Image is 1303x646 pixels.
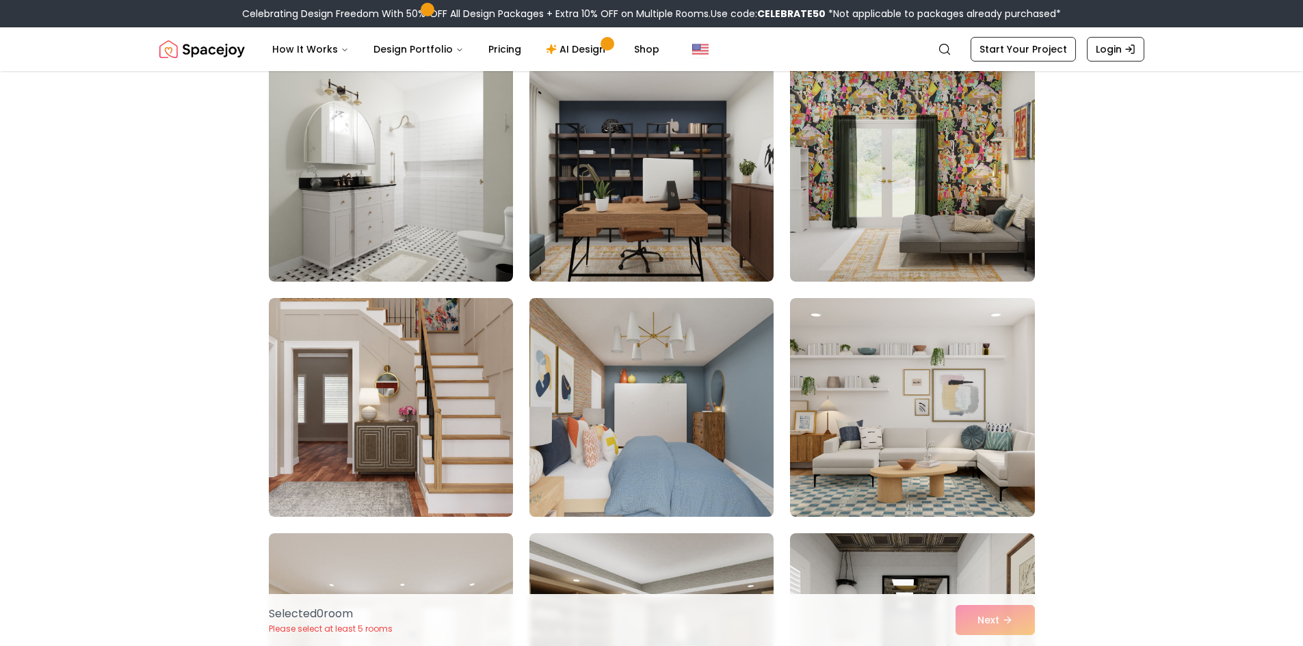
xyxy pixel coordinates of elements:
[269,606,393,622] p: Selected 0 room
[826,7,1061,21] span: *Not applicable to packages already purchased*
[757,7,826,21] b: CELEBRATE50
[790,63,1034,282] img: Room room-93
[269,298,513,517] img: Room room-94
[159,36,245,63] img: Spacejoy Logo
[692,41,709,57] img: United States
[159,36,245,63] a: Spacejoy
[261,36,360,63] button: How It Works
[535,36,620,63] a: AI Design
[971,37,1076,62] a: Start Your Project
[269,623,393,634] p: Please select at least 5 rooms
[623,36,670,63] a: Shop
[523,293,780,522] img: Room room-95
[269,63,513,282] img: Room room-91
[242,7,1061,21] div: Celebrating Design Freedom With 50% OFF All Design Packages + Extra 10% OFF on Multiple Rooms.
[363,36,475,63] button: Design Portfolio
[159,27,1144,71] nav: Global
[529,63,774,282] img: Room room-92
[711,7,826,21] span: Use code:
[790,298,1034,517] img: Room room-96
[261,36,670,63] nav: Main
[477,36,532,63] a: Pricing
[1087,37,1144,62] a: Login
